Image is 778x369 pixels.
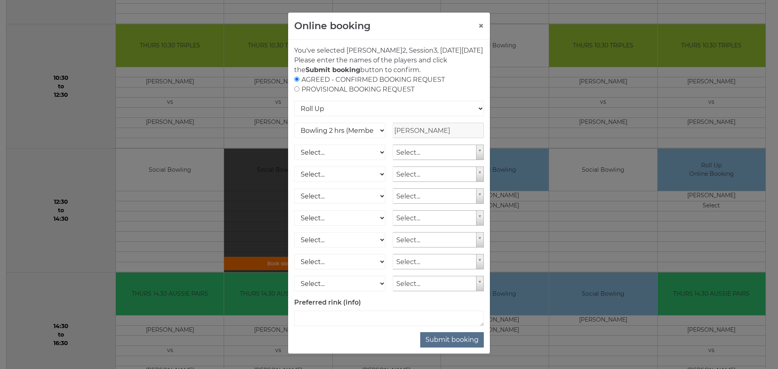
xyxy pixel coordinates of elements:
[396,167,473,182] span: Select...
[420,332,484,348] button: Submit booking
[434,47,437,54] span: 3
[393,145,484,160] a: Select...
[393,254,484,269] a: Select...
[396,276,473,292] span: Select...
[294,46,484,55] p: You've selected [PERSON_NAME] , Session , [DATE][DATE]
[393,210,484,226] a: Select...
[396,189,473,204] span: Select...
[294,19,371,33] h4: Online booking
[396,232,473,248] span: Select...
[396,211,473,226] span: Select...
[294,75,484,94] div: AGREED - CONFIRMED BOOKING REQUEST PROVISIONAL BOOKING REQUEST
[393,232,484,247] a: Select...
[393,276,484,291] a: Select...
[393,166,484,182] a: Select...
[306,66,360,74] strong: Submit booking
[402,47,406,54] span: 2
[393,188,484,204] a: Select...
[396,254,473,270] span: Select...
[294,298,361,307] label: Preferred rink (info)
[396,145,473,160] span: Select...
[478,21,484,31] button: ×
[294,55,484,75] p: Please enter the names of the players and click the button to confirm.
